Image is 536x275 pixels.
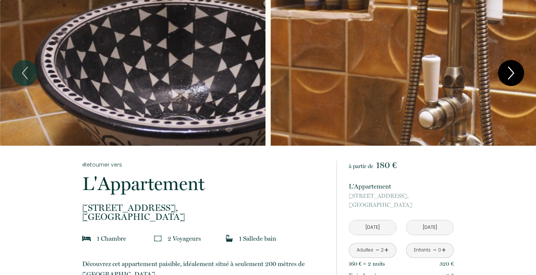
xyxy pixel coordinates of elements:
[349,181,454,192] p: L'Appartement
[498,60,524,86] button: Next
[433,244,437,256] a: -
[438,247,441,254] div: 0
[383,260,385,267] span: s
[154,235,162,242] img: guests
[349,192,454,209] p: [GEOGRAPHIC_DATA]
[82,203,326,221] p: [GEOGRAPHIC_DATA]
[82,174,326,193] p: L'Appartement
[349,192,454,200] span: [STREET_ADDRESS],
[12,60,38,86] button: Previous
[349,220,396,235] input: Arrivée
[97,233,126,244] p: 1 Chambre
[380,247,384,254] div: 2
[239,233,276,244] p: 1 Salle de bain
[82,203,326,212] span: [STREET_ADDRESS],
[357,247,373,254] div: Adultes
[414,247,431,254] div: Enfants
[198,235,201,242] span: s
[406,220,453,235] input: Départ
[376,244,380,256] a: -
[349,163,373,170] span: à partir de
[82,161,326,169] a: Retourner vers
[376,160,397,170] span: 180 €
[349,259,385,268] p: 160 € × 2 nuit
[384,244,389,256] a: +
[167,233,201,244] p: 2 Voyageur
[440,259,454,268] p: 320 €
[441,244,446,256] a: +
